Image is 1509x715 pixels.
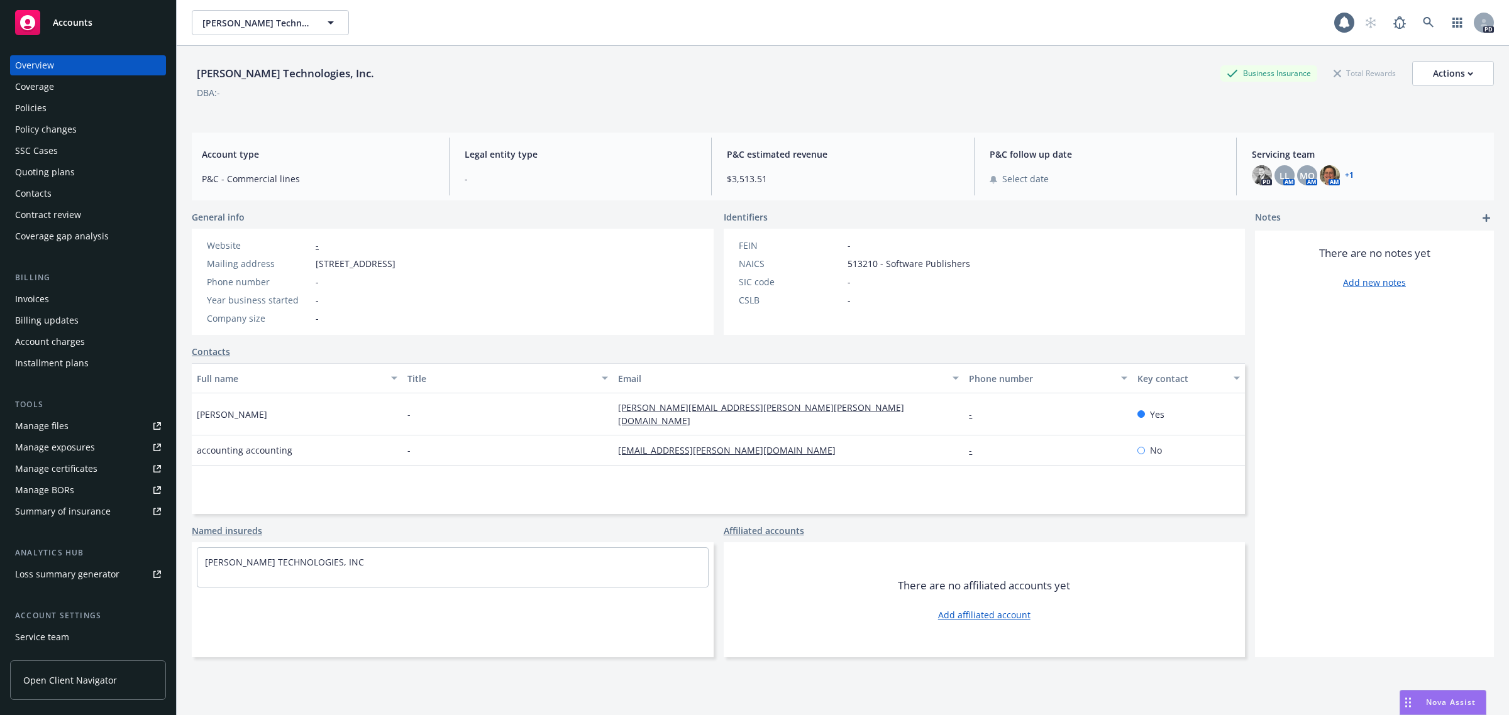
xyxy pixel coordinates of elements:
span: There are no notes yet [1319,246,1430,261]
span: Notes [1255,210,1281,226]
div: Coverage [15,77,54,97]
div: Tools [10,398,166,411]
span: - [316,275,319,288]
a: Add affiliated account [938,608,1031,621]
div: Manage exposures [15,437,95,457]
a: Installment plans [10,353,166,373]
button: Title [402,363,613,393]
div: Year business started [207,293,311,307]
a: Policies [10,98,166,118]
div: Account settings [10,609,166,622]
div: Sales relationships [15,648,95,669]
a: SSC Cases [10,141,166,161]
div: Summary of insurance [15,501,111,521]
a: Invoices [10,289,166,309]
div: Manage files [15,416,69,436]
div: Phone number [969,372,1114,385]
span: MQ [1300,169,1315,182]
img: photo [1252,165,1272,185]
div: Contacts [15,183,52,204]
button: Email [613,363,964,393]
span: - [316,293,319,307]
div: Analytics hub [10,547,166,559]
span: P&C follow up date [990,148,1222,161]
span: No [1150,444,1162,457]
div: Title [407,372,594,385]
div: Account charges [15,332,85,352]
div: Service team [15,627,69,647]
div: Key contact [1137,372,1226,385]
div: Overview [15,55,54,75]
a: Manage exposures [10,437,166,457]
span: There are no affiliated accounts yet [898,578,1070,593]
a: [EMAIL_ADDRESS][PERSON_NAME][DOMAIN_NAME] [618,444,846,456]
div: Billing [10,271,166,284]
div: Phone number [207,275,311,288]
span: - [407,408,411,421]
div: Installment plans [15,353,89,373]
a: Sales relationships [10,648,166,669]
a: Loss summary generator [10,564,166,584]
a: +1 [1345,172,1354,179]
a: Named insureds [192,524,262,537]
span: [PERSON_NAME] Technologies, Inc. [202,16,311,30]
a: Account charges [10,332,166,352]
div: Company size [207,312,311,325]
span: General info [192,210,245,224]
div: Mailing address [207,257,311,270]
a: Start snowing [1358,10,1383,35]
div: SSC Cases [15,141,58,161]
div: Website [207,239,311,252]
a: Manage BORs [10,480,166,500]
div: Drag to move [1400,690,1416,714]
span: - [465,172,697,185]
a: [PERSON_NAME][EMAIL_ADDRESS][PERSON_NAME][PERSON_NAME][DOMAIN_NAME] [618,401,904,427]
a: Contacts [192,345,230,358]
a: Switch app [1445,10,1470,35]
a: Accounts [10,5,166,40]
div: Actions [1433,62,1473,85]
a: Coverage gap analysis [10,226,166,246]
a: Report a Bug [1387,10,1412,35]
span: - [848,293,851,307]
span: LL [1280,169,1290,182]
div: NAICS [739,257,843,270]
a: Overview [10,55,166,75]
a: Quoting plans [10,162,166,182]
a: Contacts [10,183,166,204]
span: [STREET_ADDRESS] [316,257,395,270]
div: Contract review [15,205,81,225]
button: Phone number [964,363,1132,393]
div: FEIN [739,239,843,252]
a: add [1479,210,1494,226]
div: Policies [15,98,47,118]
a: Affiliated accounts [724,524,804,537]
span: Select date [1002,172,1049,185]
a: - [316,239,319,251]
a: - [969,408,982,420]
button: Key contact [1132,363,1245,393]
a: Service team [10,627,166,647]
a: Policy changes [10,119,166,139]
span: - [407,444,411,457]
div: Email [618,372,945,385]
div: Business Insurance [1220,65,1317,81]
span: Servicing team [1252,148,1484,161]
span: accounting accounting [197,444,292,457]
span: Legal entity type [465,148,697,161]
span: Yes [1150,408,1164,421]
div: Manage certificates [15,459,97,479]
div: Manage BORs [15,480,74,500]
a: Billing updates [10,310,166,330]
div: Loss summary generator [15,564,119,584]
a: Manage certificates [10,459,166,479]
span: Identifiers [724,210,768,224]
a: Summary of insurance [10,501,166,521]
div: SIC code [739,275,843,288]
span: Open Client Navigator [23,674,117,687]
span: P&C - Commercial lines [202,172,434,185]
a: Add new notes [1343,276,1406,289]
button: [PERSON_NAME] Technologies, Inc. [192,10,349,35]
div: [PERSON_NAME] Technologies, Inc. [192,65,379,82]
